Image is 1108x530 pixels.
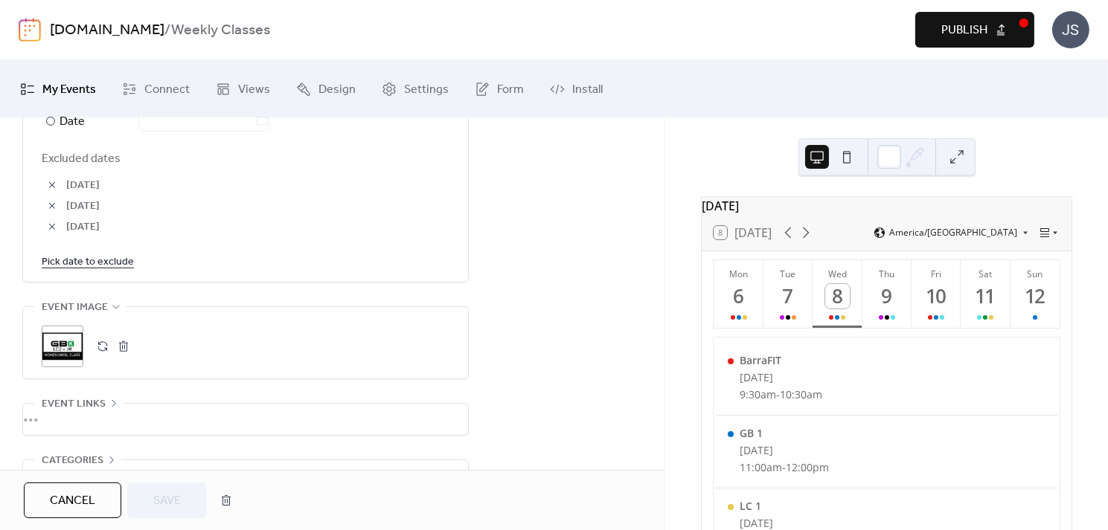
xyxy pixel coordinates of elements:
[889,228,1017,237] span: America/[GEOGRAPHIC_DATA]
[205,66,281,112] a: Views
[973,284,998,308] div: 11
[726,284,751,308] div: 6
[19,18,41,42] img: logo
[718,268,758,280] div: Mon
[42,395,106,413] span: Event links
[768,268,808,280] div: Tue
[497,78,524,101] span: Form
[50,492,95,510] span: Cancel
[915,12,1034,48] button: Publish
[941,22,987,39] span: Publish
[171,16,270,45] b: Weekly Classes
[817,268,857,280] div: Wed
[318,78,356,101] span: Design
[740,499,818,513] div: LC 1
[539,66,614,112] a: Install
[572,78,603,101] span: Install
[66,219,449,236] span: [DATE]
[702,197,1072,215] div: [DATE]
[464,66,535,112] a: Form
[916,268,956,280] div: Fri
[42,78,96,101] span: My Events
[23,404,468,435] div: •••
[1052,11,1089,48] div: JS
[285,66,367,112] a: Design
[404,78,449,101] span: Settings
[862,260,912,328] button: Thu9
[42,299,108,317] span: Event image
[42,326,83,367] div: ;
[1023,284,1048,308] div: 12
[740,443,829,457] div: [DATE]
[50,16,164,45] a: [DOMAIN_NAME]
[867,268,907,280] div: Thu
[965,268,1005,280] div: Sat
[740,460,782,474] span: 11:00am
[740,426,829,440] div: GB 1
[23,460,468,491] div: •••
[1015,268,1055,280] div: Sun
[813,260,862,328] button: Wed8
[763,260,813,328] button: Tue7
[961,260,1010,328] button: Sat11
[42,150,449,168] span: Excluded dates
[164,16,171,45] b: /
[776,387,780,401] span: -
[42,452,103,470] span: Categories
[1011,260,1060,328] button: Sun12
[740,516,818,530] div: [DATE]
[144,78,190,101] span: Connect
[912,260,961,328] button: Fri10
[66,198,449,216] span: [DATE]
[66,177,449,195] span: [DATE]
[776,284,801,308] div: 7
[740,353,822,367] div: BarraFIT
[371,66,460,112] a: Settings
[874,284,899,308] div: 9
[825,284,850,308] div: 8
[42,253,134,271] span: Pick date to exclude
[782,460,786,474] span: -
[60,112,269,132] div: Date
[786,460,829,474] span: 12:00pm
[740,370,822,384] div: [DATE]
[24,482,121,518] button: Cancel
[740,387,776,401] span: 9:30am
[238,78,270,101] span: Views
[9,66,107,112] a: My Events
[714,260,763,328] button: Mon6
[780,387,822,401] span: 10:30am
[924,284,949,308] div: 10
[111,66,201,112] a: Connect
